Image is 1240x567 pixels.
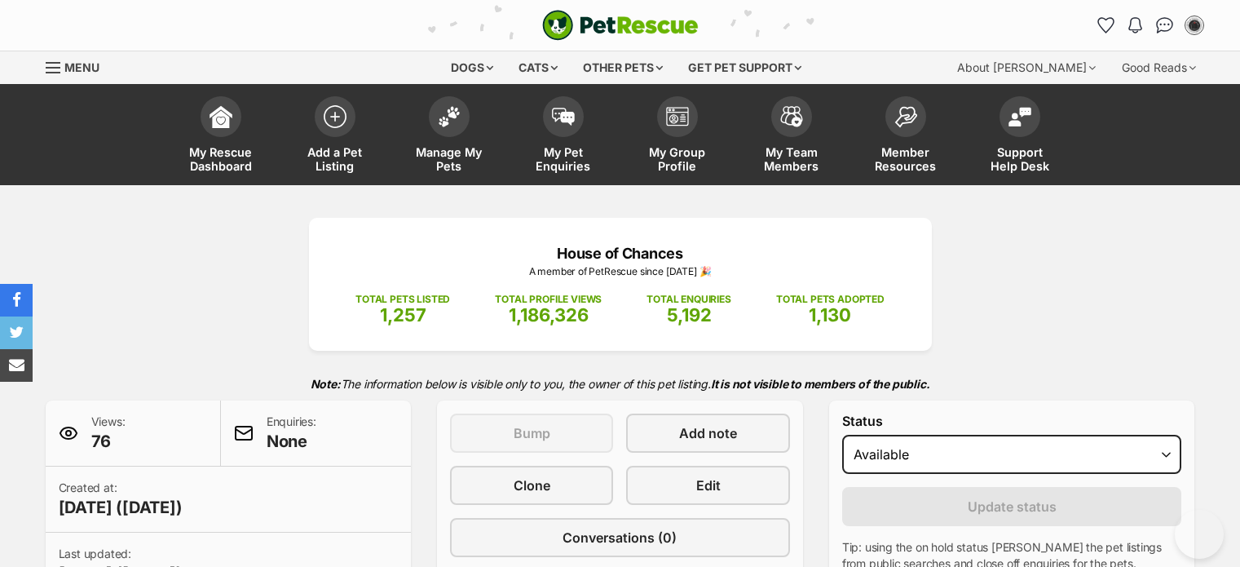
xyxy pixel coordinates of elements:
[1093,12,1207,38] ul: Account quick links
[46,367,1195,401] p: The information below is visible only to you, the owner of this pet listing.
[450,518,790,557] a: Conversations (0)
[842,414,1182,428] label: Status
[667,304,712,326] span: 5,192
[641,145,714,173] span: My Group Profile
[1008,107,1031,126] img: help-desk-icon-fdf02630f3aa405de69fd3d07c3f3aa587a6932b1a1747fa1d2bba05be0121f9.svg
[894,106,917,128] img: member-resources-icon-8e73f808a243e03378d46382f2149f9095a855e16c252ad45f914b54edf8863c.svg
[91,430,126,453] span: 76
[542,10,699,41] img: logo-cat-932fe2b9b8326f06289b0f2fb663e598f794de774fb13d1741a6617ecf9a85b4.svg
[571,51,674,84] div: Other pets
[450,466,613,505] a: Clone
[392,88,506,185] a: Manage My Pets
[509,304,589,326] span: 1,186,326
[1110,51,1207,84] div: Good Reads
[711,377,930,391] strong: It is not visible to members of the public.
[1093,12,1119,38] a: Favourites
[1156,17,1173,33] img: chat-41dd97257d64d25036548639549fe6c8038ab92f7586957e7f3b1b290dea8141.svg
[324,105,346,128] img: add-pet-listing-icon-0afa8454b4691262ce3f59096e99ab1cd57d4a30225e0717b998d2c9b9846f56.svg
[164,88,278,185] a: My Rescue Dashboard
[527,145,600,173] span: My Pet Enquiries
[1175,510,1224,559] iframe: Help Scout Beacon - Open
[755,145,828,173] span: My Team Members
[1186,17,1202,33] img: Sarah profile pic
[355,292,450,307] p: TOTAL PETS LISTED
[495,292,602,307] p: TOTAL PROFILE VIEWS
[267,430,316,453] span: None
[842,487,1182,526] button: Update status
[552,108,575,126] img: pet-enquiries-icon-7e3ad2cf08bfb03b45e93fb7055b45f3efa6380592205ae92323e6603595dc1f.svg
[869,145,942,173] span: Member Resources
[1128,17,1141,33] img: notifications-46538b983faf8c2785f20acdc204bb7945ddae34d4c08c2a6579f10ce5e182be.svg
[450,414,613,453] button: Bump
[184,145,258,173] span: My Rescue Dashboard
[849,88,963,185] a: Member Resources
[963,88,1077,185] a: Support Help Desk
[210,105,232,128] img: dashboard-icon-eb2f2d2d3e046f16d808141f083e7271f6b2e854fb5c12c21221c1fb7104beca.svg
[59,496,183,519] span: [DATE] ([DATE])
[298,145,372,173] span: Add a Pet Listing
[514,476,550,495] span: Clone
[46,51,111,81] a: Menu
[946,51,1107,84] div: About [PERSON_NAME]
[1152,12,1178,38] a: Conversations
[1181,12,1207,38] button: My account
[311,377,341,391] strong: Note:
[735,88,849,185] a: My Team Members
[679,423,737,443] span: Add note
[780,106,803,127] img: team-members-icon-5396bd8760b3fe7c0b43da4ab00e1e3bb1a5d9ba89233759b79545d2d3fc5d0d.svg
[64,60,99,74] span: Menu
[507,51,569,84] div: Cats
[620,88,735,185] a: My Group Profile
[776,292,885,307] p: TOTAL PETS ADOPTED
[626,466,789,505] a: Edit
[333,264,907,279] p: A member of PetRescue since [DATE] 🎉
[59,480,183,519] p: Created at:
[91,414,126,453] p: Views:
[983,145,1057,173] span: Support Help Desk
[626,414,789,453] a: Add note
[646,292,730,307] p: TOTAL ENQUIRIES
[542,10,699,41] a: PetRescue
[514,423,550,443] span: Bump
[696,476,721,495] span: Edit
[267,414,316,453] p: Enquiries:
[380,304,426,326] span: 1,257
[439,51,505,84] div: Dogs
[666,107,689,126] img: group-profile-icon-3fa3cf56718a62981997c0bc7e787c4b2cf8bcc04b72c1350f741eb67cf2f40e.svg
[438,106,461,127] img: manage-my-pets-icon-02211641906a0b7f246fdf0571729dbe1e7629f14944591b6c1af311fb30b64b.svg
[563,528,677,547] span: Conversations (0)
[809,304,851,326] span: 1,130
[1123,12,1149,38] button: Notifications
[278,88,392,185] a: Add a Pet Listing
[677,51,813,84] div: Get pet support
[413,145,486,173] span: Manage My Pets
[506,88,620,185] a: My Pet Enquiries
[333,242,907,264] p: House of Chances
[968,497,1057,516] span: Update status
